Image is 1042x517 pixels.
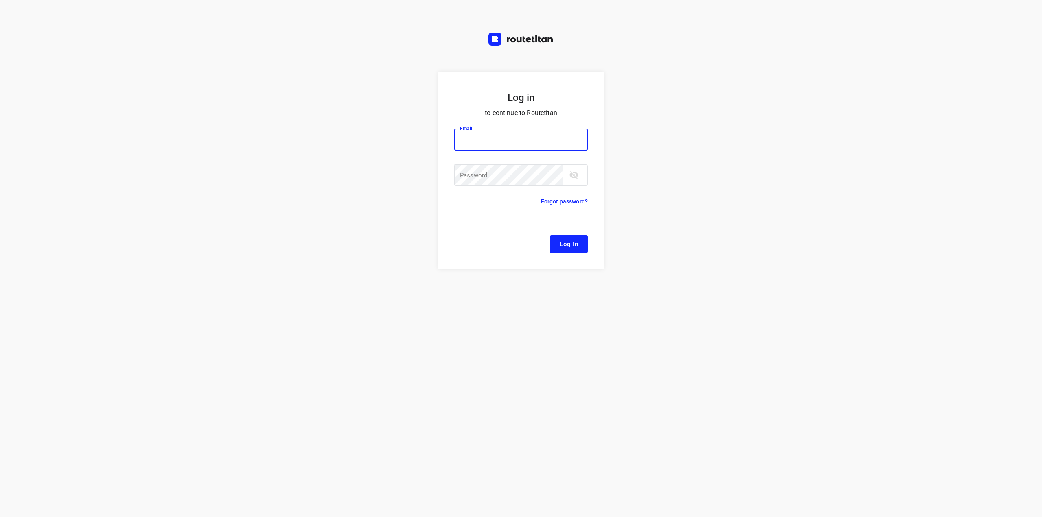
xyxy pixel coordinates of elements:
[488,33,554,46] img: Routetitan
[454,107,588,119] p: to continue to Routetitan
[550,235,588,253] button: Log In
[566,167,582,183] button: toggle password visibility
[541,196,588,206] p: Forgot password?
[454,91,588,104] h5: Log in
[560,239,578,249] span: Log In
